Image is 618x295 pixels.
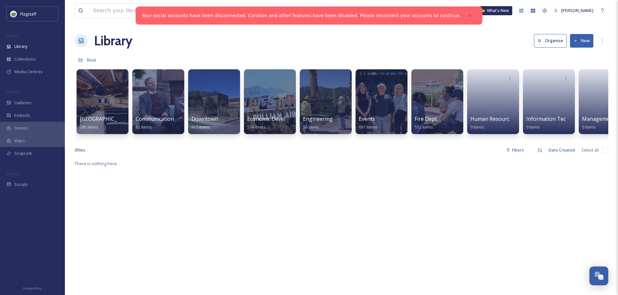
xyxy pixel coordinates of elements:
[526,116,590,130] a: Information Technologies0 items
[14,150,32,156] span: SnapLink
[415,116,438,130] a: Fire Dept.522 items
[14,56,36,62] span: Collections
[80,116,132,130] a: [GEOGRAPHIC_DATA]285 items
[87,56,96,64] a: Root
[415,115,438,122] span: Fire Dept.
[191,115,218,122] span: Downtown
[136,115,223,122] span: Communication & Civic Engagement
[87,57,96,63] span: Root
[470,115,565,122] span: Human Resources & Risk Management
[136,124,152,130] span: 82 items
[503,144,527,156] div: Filters
[247,115,304,122] span: Economic Development
[551,4,597,17] a: [PERSON_NAME]
[6,90,21,95] span: WIDGETS
[136,116,223,130] a: Communication & Civic Engagement82 items
[90,4,281,18] input: Search your library
[545,144,578,156] div: Date Created
[526,115,590,122] span: Information Technologies
[534,34,570,47] a: Organise
[561,7,593,13] span: [PERSON_NAME]
[10,11,17,17] img: images%20%282%29.jpeg
[480,6,512,15] a: What's New
[14,125,28,131] span: Stories
[14,100,32,106] span: Galleries
[14,112,30,119] span: Embeds
[534,34,567,47] button: Organise
[6,171,19,176] span: SOCIALS
[247,124,266,130] span: 574 items
[247,116,304,130] a: Economic Development574 items
[94,31,132,51] a: Library
[75,147,85,153] span: 0 file s
[570,34,593,47] button: New
[415,124,433,130] span: 522 items
[14,69,43,75] span: Media Centres
[20,11,36,17] span: Flagstaff
[359,116,377,130] a: Events691 items
[526,124,540,130] span: 0 items
[303,116,333,130] a: Engineering56 items
[80,115,132,122] span: [GEOGRAPHIC_DATA]
[14,43,27,50] span: Library
[14,138,25,144] span: Maps
[293,4,331,17] a: View all files
[14,181,28,187] span: Socials
[581,147,599,153] span: Select all
[470,124,484,130] span: 0 items
[142,12,461,19] a: Your social accounts have been disconnected. Curation and other features have been disabled. Plea...
[359,115,375,122] span: Events
[23,284,42,292] a: Privacy Policy
[80,124,98,130] span: 285 items
[589,267,608,285] button: Open Chat
[359,124,377,130] span: 691 items
[582,124,596,130] span: 0 items
[303,124,319,130] span: 56 items
[191,116,218,130] a: Downtown417 items
[303,115,333,122] span: Engineering
[75,161,118,166] span: There is nothing here.
[23,286,42,290] span: Privacy Policy
[6,33,18,38] span: MEDIA
[470,116,565,130] a: Human Resources & Risk Management0 items
[191,124,210,130] span: 417 items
